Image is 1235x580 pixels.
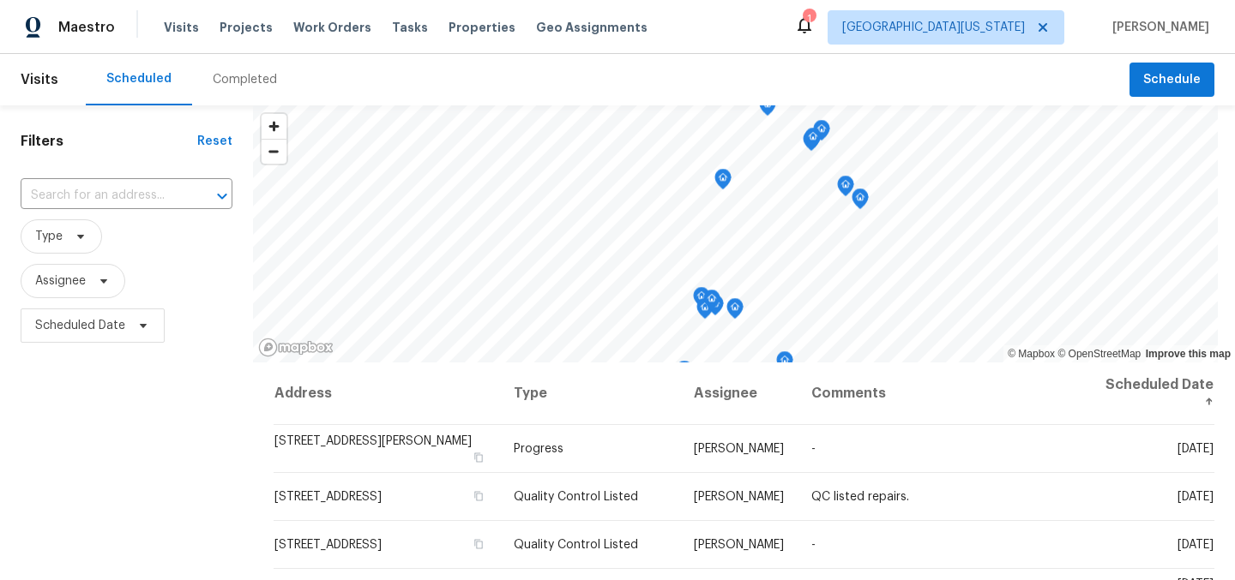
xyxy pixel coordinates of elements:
canvas: Map [253,105,1218,362]
a: Improve this map [1146,348,1231,360]
th: Comments [798,362,1080,425]
span: [PERSON_NAME] [694,539,784,551]
span: Projects [220,19,273,36]
a: OpenStreetMap [1057,348,1141,360]
span: [GEOGRAPHIC_DATA][US_STATE] [842,19,1025,36]
span: Maestro [58,19,115,36]
span: [DATE] [1178,539,1214,551]
div: Map marker [693,287,710,314]
div: Map marker [703,290,720,316]
button: Open [210,184,234,208]
span: Schedule [1143,69,1201,91]
a: Mapbox [1008,348,1055,360]
span: [STREET_ADDRESS] [274,491,382,503]
div: Map marker [837,176,854,202]
span: Assignee [35,272,86,290]
span: Quality Control Listed [514,491,638,503]
div: Map marker [726,298,744,325]
span: Quality Control Listed [514,539,638,551]
span: [STREET_ADDRESS][PERSON_NAME] [274,435,472,447]
span: - [811,443,816,455]
span: Geo Assignments [536,19,648,36]
span: Scheduled Date [35,317,125,334]
a: Mapbox homepage [258,338,334,357]
button: Copy Address [471,536,486,552]
span: Progress [514,443,563,455]
div: Reset [197,133,232,150]
div: Map marker [696,298,714,325]
div: 1 [803,10,815,27]
div: Map marker [813,120,830,146]
th: Type [500,362,681,425]
div: Map marker [707,295,724,321]
div: Map marker [714,169,732,195]
span: [PERSON_NAME] [1105,19,1209,36]
div: Scheduled [106,70,172,87]
div: Map marker [759,95,776,122]
button: Zoom out [262,139,286,164]
span: Visits [164,19,199,36]
span: [PERSON_NAME] [694,491,784,503]
div: Completed [213,71,277,88]
input: Search for an address... [21,182,184,209]
span: [DATE] [1178,491,1214,503]
span: Visits [21,61,58,99]
button: Copy Address [471,488,486,504]
div: Map marker [803,130,820,157]
span: [DATE] [1178,443,1214,455]
span: Zoom out [262,140,286,164]
h1: Filters [21,133,197,150]
span: [PERSON_NAME] [694,443,784,455]
span: [STREET_ADDRESS] [274,539,382,551]
button: Zoom in [262,114,286,139]
div: Map marker [804,128,822,154]
span: - [811,539,816,551]
span: Properties [449,19,515,36]
span: Tasks [392,21,428,33]
span: QC listed repairs. [811,491,909,503]
th: Address [274,362,500,425]
div: Map marker [852,188,869,215]
div: Map marker [676,361,693,387]
div: Map marker [776,351,793,378]
span: Type [35,228,63,245]
th: Assignee [680,362,798,425]
span: Work Orders [293,19,371,36]
button: Copy Address [471,450,486,465]
th: Scheduled Date ↑ [1081,362,1214,425]
button: Schedule [1130,63,1214,98]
